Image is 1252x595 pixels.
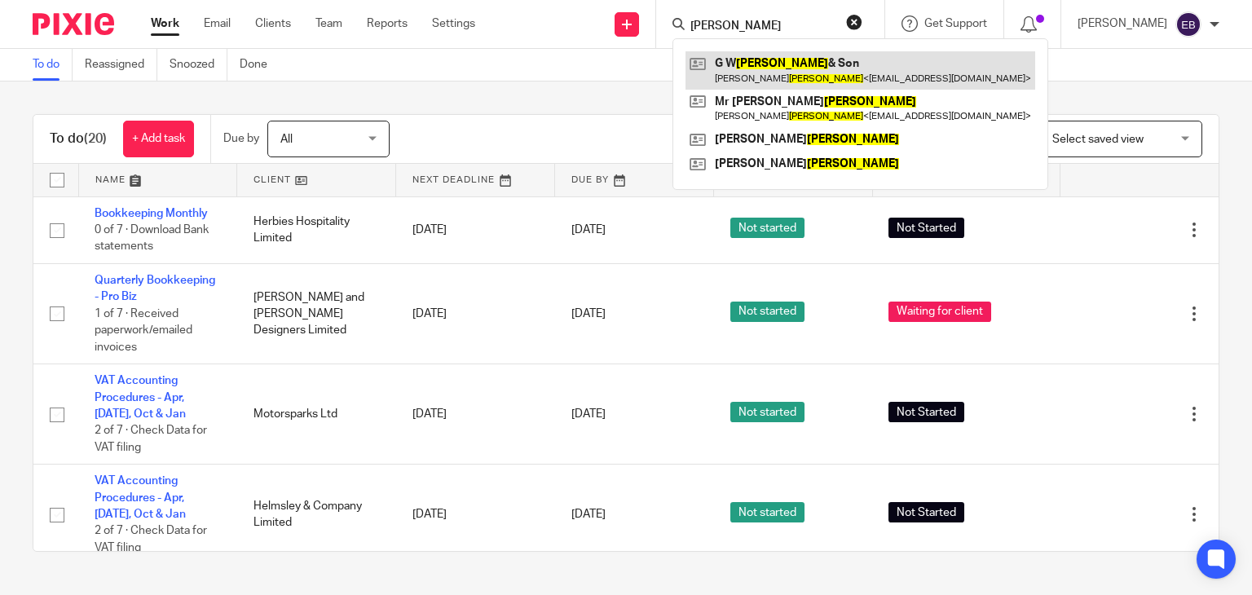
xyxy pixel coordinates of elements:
span: 2 of 7 · Check Data for VAT filing [95,425,207,454]
a: To do [33,49,73,81]
p: Due by [223,130,259,147]
span: Not Started [888,502,964,522]
img: svg%3E [1175,11,1201,37]
span: (20) [84,132,107,145]
a: Settings [432,15,475,32]
span: Not started [730,218,805,238]
span: Select saved view [1052,134,1144,145]
span: Not started [730,402,805,422]
a: VAT Accounting Procedures - Apr, [DATE], Oct & Jan [95,375,186,420]
span: Not started [730,302,805,322]
td: [PERSON_NAME] and [PERSON_NAME] Designers Limited [237,263,396,364]
td: [DATE] [396,196,555,263]
a: Bookkeeping Monthly [95,208,208,219]
a: + Add task [123,121,194,157]
span: [DATE] [571,224,606,236]
td: Motorsparks Ltd [237,364,396,465]
span: [DATE] [571,408,606,420]
a: Work [151,15,179,32]
span: Get Support [924,18,987,29]
img: Pixie [33,13,114,35]
p: [PERSON_NAME] [1078,15,1167,32]
span: [DATE] [571,509,606,520]
span: Not Started [888,402,964,422]
span: Waiting for client [888,302,991,322]
a: Quarterly Bookkeeping - Pro Biz [95,275,215,302]
td: [DATE] [396,465,555,565]
h1: To do [50,130,107,148]
a: Team [315,15,342,32]
a: Reassigned [85,49,157,81]
span: [DATE] [571,308,606,320]
a: VAT Accounting Procedures - Apr, [DATE], Oct & Jan [95,475,186,520]
span: 0 of 7 · Download Bank statements [95,224,209,253]
span: Not Started [888,218,964,238]
a: Reports [367,15,408,32]
td: Herbies Hospitality Limited [237,196,396,263]
td: Helmsley & Company Limited [237,465,396,565]
td: [DATE] [396,364,555,465]
a: Snoozed [170,49,227,81]
td: [DATE] [396,263,555,364]
span: Not started [730,502,805,522]
a: Done [240,49,280,81]
span: 1 of 7 · Received paperwork/emailed invoices [95,308,192,353]
a: Email [204,15,231,32]
input: Search [689,20,835,34]
span: 2 of 7 · Check Data for VAT filing [95,526,207,554]
a: Clients [255,15,291,32]
span: All [280,134,293,145]
button: Clear [846,14,862,30]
